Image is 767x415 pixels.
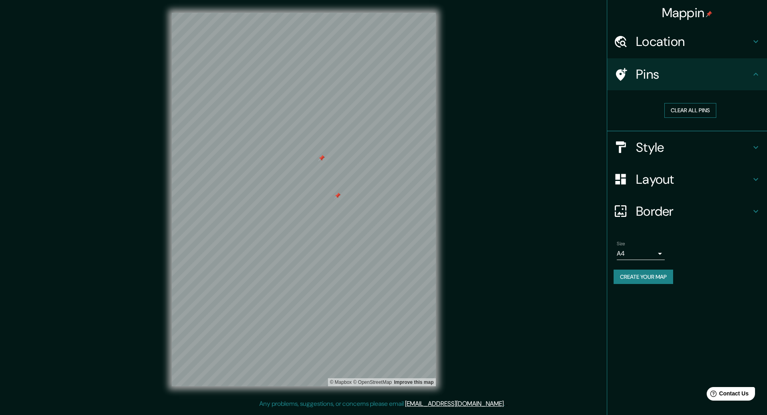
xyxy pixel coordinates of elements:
div: Style [607,131,767,163]
h4: Layout [636,171,751,187]
h4: Border [636,203,751,219]
button: Clear all pins [664,103,716,118]
div: Border [607,195,767,227]
button: Create your map [614,270,673,284]
h4: Style [636,139,751,155]
h4: Location [636,34,751,50]
h4: Pins [636,66,751,82]
div: . [505,399,506,409]
a: Map feedback [394,379,433,385]
a: OpenStreetMap [353,379,392,385]
a: [EMAIL_ADDRESS][DOMAIN_NAME] [405,399,504,408]
div: A4 [617,247,665,260]
div: Location [607,26,767,58]
a: Mapbox [330,379,352,385]
iframe: Help widget launcher [696,384,758,406]
h4: Mappin [662,5,713,21]
canvas: Map [172,13,436,386]
div: . [506,399,508,409]
img: pin-icon.png [706,11,712,17]
div: Layout [607,163,767,195]
label: Size [617,240,625,247]
div: Pins [607,58,767,90]
p: Any problems, suggestions, or concerns please email . [259,399,505,409]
